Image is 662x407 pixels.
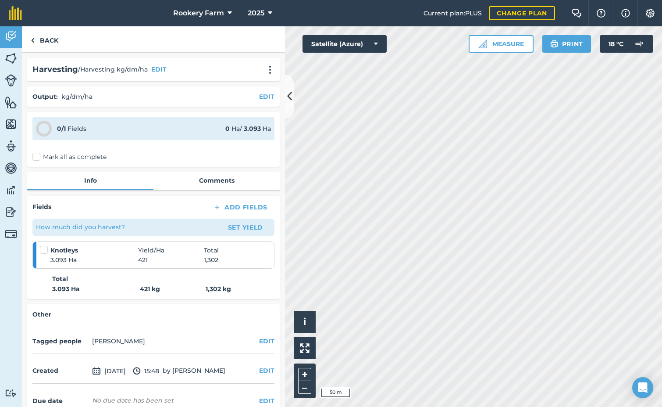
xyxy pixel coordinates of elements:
[632,377,653,398] div: Open Intercom Messenger
[32,336,89,346] h4: Tagged people
[140,284,206,294] strong: 421 kg
[50,255,138,265] span: 3.093 Ha
[5,205,17,219] img: svg+xml;base64,PD94bWwgdmVyc2lvbj0iMS4wIiBlbmNvZGluZz0idXRmLTgiPz4KPCEtLSBHZW5lcmF0b3I6IEFkb2JlIE...
[265,65,275,74] img: svg+xml;base64,PHN2ZyB4bWxucz0iaHR0cDovL3d3dy53My5vcmcvMjAwMC9zdmciIHdpZHRoPSIyMCIgaGVpZ2h0PSIyNC...
[32,63,78,76] h2: Harvesting
[225,125,230,133] strong: 0
[32,366,89,375] h4: Created
[5,228,17,240] img: svg+xml;base64,PD94bWwgdmVyc2lvbj0iMS4wIiBlbmNvZGluZz0idXRmLTgiPz4KPCEtLSBHZW5lcmF0b3I6IEFkb2JlIE...
[22,26,67,52] a: Back
[478,40,487,48] img: Ruler icon
[571,9,582,18] img: Two speech bubbles overlapping with the left bubble in the forefront
[92,336,145,346] li: [PERSON_NAME]
[225,124,271,133] div: Ha / Ha
[5,184,17,197] img: svg+xml;base64,PD94bWwgdmVyc2lvbj0iMS4wIiBlbmNvZGluZz0idXRmLTgiPz4KPCEtLSBHZW5lcmF0b3I6IEFkb2JlIE...
[244,125,261,133] strong: 3.093
[92,366,101,376] img: svg+xml;base64,PD94bWwgdmVyc2lvbj0iMS4wIiBlbmNvZGluZz0idXRmLTgiPz4KPCEtLSBHZW5lcmF0b3I6IEFkb2JlIE...
[294,311,316,333] button: i
[630,35,648,53] img: svg+xml;base64,PD94bWwgdmVyc2lvbj0iMS4wIiBlbmNvZGluZz0idXRmLTgiPz4KPCEtLSBHZW5lcmF0b3I6IEFkb2JlIE...
[298,368,311,381] button: +
[133,366,141,376] img: svg+xml;base64,PD94bWwgdmVyc2lvbj0iMS4wIiBlbmNvZGluZz0idXRmLTgiPz4KPCEtLSBHZW5lcmF0b3I6IEFkb2JlIE...
[542,35,591,53] button: Print
[469,35,534,53] button: Measure
[303,35,387,53] button: Satellite (Azure)
[138,245,204,255] span: Yield / Ha
[5,118,17,131] img: svg+xml;base64,PHN2ZyB4bWxucz0iaHR0cDovL3d3dy53My5vcmcvMjAwMC9zdmciIHdpZHRoPSI1NiIgaGVpZ2h0PSI2MC...
[204,255,218,265] span: 1,302
[52,284,140,294] strong: 3.093 Ha
[52,274,68,284] strong: Total
[259,396,274,406] button: EDIT
[5,96,17,109] img: svg+xml;base64,PHN2ZyB4bWxucz0iaHR0cDovL3d3dy53My5vcmcvMjAwMC9zdmciIHdpZHRoPSI1NiIgaGVpZ2h0PSI2MC...
[57,125,66,133] strong: 0 / 1
[36,222,125,232] p: How much did you harvest?
[32,92,58,101] h4: Output :
[92,396,174,405] div: No due date has been set
[600,35,653,53] button: 18 °C
[609,35,623,53] span: 18 ° C
[32,396,89,406] h4: Due date
[5,30,17,43] img: svg+xml;base64,PD94bWwgdmVyc2lvbj0iMS4wIiBlbmNvZGluZz0idXRmLTgiPz4KPCEtLSBHZW5lcmF0b3I6IEFkb2JlIE...
[151,65,167,74] button: EDIT
[32,359,274,384] div: by [PERSON_NAME]
[32,152,107,162] label: Mark all as complete
[133,366,159,376] span: 15:48
[5,52,17,65] img: svg+xml;base64,PHN2ZyB4bWxucz0iaHR0cDovL3d3dy53My5vcmcvMjAwMC9zdmciIHdpZHRoPSI1NiIgaGVpZ2h0PSI2MC...
[596,9,606,18] img: A question mark icon
[248,8,264,18] span: 2025
[61,92,93,101] p: kg/dm/ha
[32,202,51,212] h4: Fields
[424,8,482,18] span: Current plan : PLUS
[27,172,153,189] a: Info
[5,140,17,153] img: svg+xml;base64,PD94bWwgdmVyc2lvbj0iMS4wIiBlbmNvZGluZz0idXRmLTgiPz4KPCEtLSBHZW5lcmF0b3I6IEFkb2JlIE...
[5,389,17,397] img: svg+xml;base64,PD94bWwgdmVyc2lvbj0iMS4wIiBlbmNvZGluZz0idXRmLTgiPz4KPCEtLSBHZW5lcmF0b3I6IEFkb2JlIE...
[92,366,126,376] span: [DATE]
[303,316,306,327] span: i
[206,201,274,213] button: Add Fields
[78,65,148,74] span: / Harvesting kg/dm/ha
[489,6,555,20] a: Change plan
[300,343,310,353] img: Four arrows, one pointing top left, one top right, one bottom right and the last bottom left
[31,35,35,46] img: svg+xml;base64,PHN2ZyB4bWxucz0iaHR0cDovL3d3dy53My5vcmcvMjAwMC9zdmciIHdpZHRoPSI5IiBoZWlnaHQ9IjI0Ii...
[32,310,274,319] h4: Other
[220,220,271,234] button: Set Yield
[9,6,22,20] img: fieldmargin Logo
[550,39,559,49] img: svg+xml;base64,PHN2ZyB4bWxucz0iaHR0cDovL3d3dy53My5vcmcvMjAwMC9zdmciIHdpZHRoPSIxOSIgaGVpZ2h0PSIyNC...
[298,381,311,394] button: –
[57,124,86,133] div: Fields
[5,162,17,175] img: svg+xml;base64,PD94bWwgdmVyc2lvbj0iMS4wIiBlbmNvZGluZz0idXRmLTgiPz4KPCEtLSBHZW5lcmF0b3I6IEFkb2JlIE...
[138,255,204,265] span: 421
[206,285,231,293] strong: 1,302 kg
[259,366,274,375] button: EDIT
[173,8,224,18] span: Rookery Farm
[204,245,219,255] span: Total
[259,92,274,101] button: EDIT
[259,336,274,346] button: EDIT
[50,245,138,255] strong: Knotleys
[621,8,630,18] img: svg+xml;base64,PHN2ZyB4bWxucz0iaHR0cDovL3d3dy53My5vcmcvMjAwMC9zdmciIHdpZHRoPSIxNyIgaGVpZ2h0PSIxNy...
[645,9,655,18] img: A cog icon
[5,74,17,86] img: svg+xml;base64,PD94bWwgdmVyc2lvbj0iMS4wIiBlbmNvZGluZz0idXRmLTgiPz4KPCEtLSBHZW5lcmF0b3I6IEFkb2JlIE...
[153,172,280,189] a: Comments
